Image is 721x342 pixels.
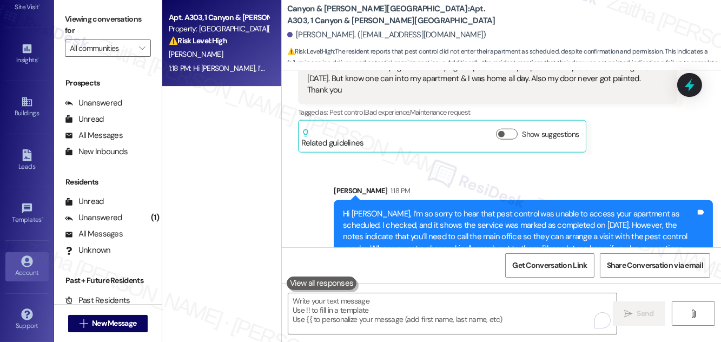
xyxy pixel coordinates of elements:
div: Unanswered [65,212,122,223]
span: Share Conversation via email [607,260,703,271]
a: Insights • [5,40,49,69]
span: Bad experience , [365,108,409,117]
div: Unknown [65,245,111,256]
div: All Messages [65,130,123,141]
a: Templates • [5,199,49,228]
div: Hello. Just wanted to say I got a email saying the pest control people had completed there assign... [307,62,660,96]
span: Get Conversation Link [512,260,587,271]
a: Leads [5,146,49,175]
span: : The resident reports that pest control did not enter their apartment as scheduled, despite conf... [287,46,721,81]
input: All communities [70,40,134,57]
div: Property: [GEOGRAPHIC_DATA][PERSON_NAME] [169,23,269,35]
div: Past + Future Residents [54,275,162,286]
i:  [689,310,697,318]
span: Maintenance request [410,108,471,117]
button: Send [613,301,665,326]
div: Unread [65,114,104,125]
a: Buildings [5,93,49,122]
a: Account [5,252,49,281]
div: All Messages [65,228,123,240]
strong: ⚠️ Risk Level: High [169,36,227,45]
span: Pest control , [329,108,366,117]
div: Residents [54,176,162,188]
span: • [39,2,41,9]
div: Past Residents [65,295,130,306]
div: [PERSON_NAME] [334,185,713,200]
span: New Message [92,318,136,329]
textarea: To enrich screen reader interactions, please activate Accessibility in Grammarly extension settings [288,293,617,334]
div: Prospects [54,77,162,89]
div: Hi [PERSON_NAME], I’m so sorry to hear that pest control was unable to access your apartment as s... [343,208,696,255]
span: Send [637,308,654,319]
span: • [37,55,39,62]
i:  [139,44,145,52]
i:  [80,319,88,328]
button: Get Conversation Link [505,253,594,278]
b: Canyon & [PERSON_NAME][GEOGRAPHIC_DATA]: Apt. A303, 1 Canyon & [PERSON_NAME][GEOGRAPHIC_DATA] [287,3,504,27]
span: • [42,214,43,222]
label: Viewing conversations for [65,11,151,40]
button: New Message [68,315,148,332]
div: (1) [148,209,162,226]
div: Unread [65,196,104,207]
div: Unanswered [65,97,122,109]
button: Share Conversation via email [600,253,710,278]
div: 1:18 PM [388,185,410,196]
i:  [624,310,632,318]
div: Tagged as: [298,104,677,120]
div: Apt. A303, 1 Canyon & [PERSON_NAME][GEOGRAPHIC_DATA] [169,12,269,23]
a: Support [5,305,49,334]
div: Related guidelines [301,129,364,149]
span: [PERSON_NAME] [169,49,223,59]
label: Show suggestions [522,129,579,140]
strong: ⚠️ Risk Level: High [287,47,334,56]
div: [PERSON_NAME]. ([EMAIL_ADDRESS][DOMAIN_NAME]) [287,29,486,41]
div: New Inbounds [65,146,128,157]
